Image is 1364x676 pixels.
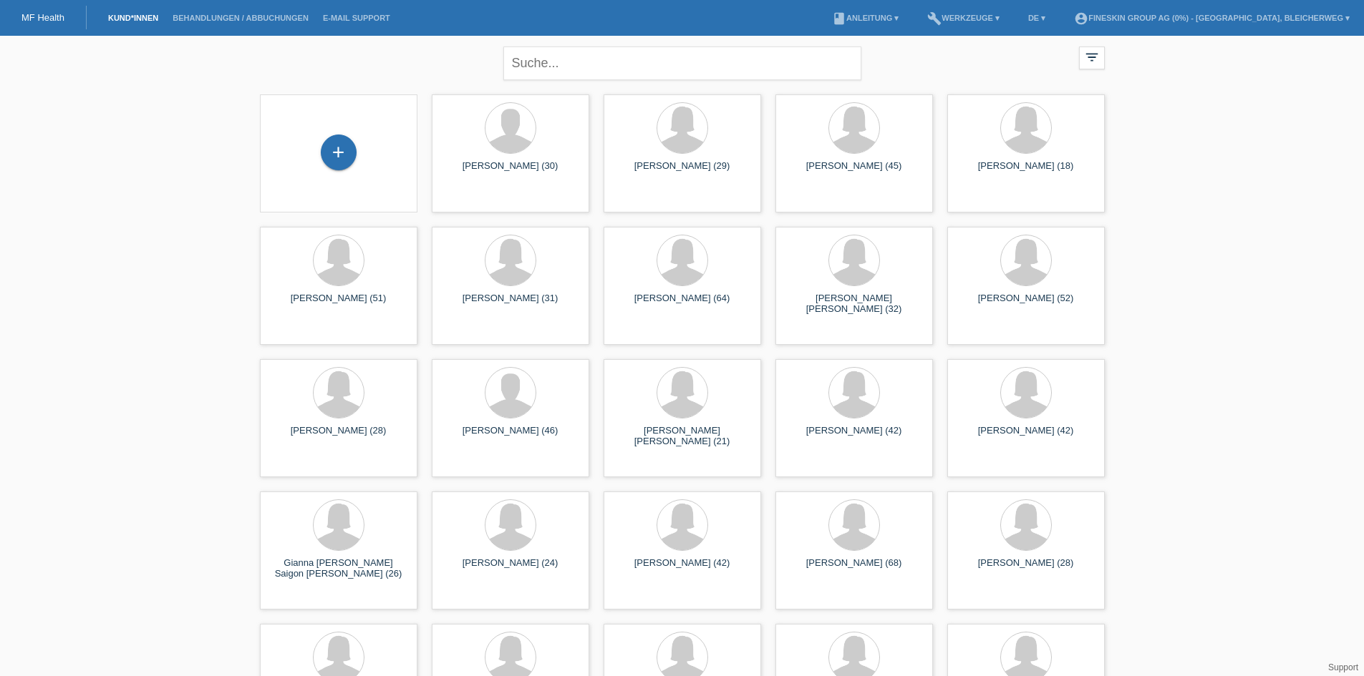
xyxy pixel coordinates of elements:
div: [PERSON_NAME] (64) [615,293,750,315]
a: DE ▾ [1021,14,1053,22]
div: [PERSON_NAME] (31) [443,293,578,315]
i: book [832,11,846,26]
div: [PERSON_NAME] (28) [271,425,406,448]
div: [PERSON_NAME] (30) [443,160,578,183]
div: [PERSON_NAME] (18) [959,160,1093,183]
div: [PERSON_NAME] (52) [959,293,1093,315]
i: filter_list [1084,49,1100,65]
div: [PERSON_NAME] (29) [615,160,750,183]
div: Kund*in hinzufügen [321,140,356,165]
a: account_circleFineSkin Group AG (0%) - [GEOGRAPHIC_DATA], Bleicherweg ▾ [1067,14,1357,22]
i: account_circle [1074,11,1088,26]
a: bookAnleitung ▾ [825,14,906,22]
div: [PERSON_NAME] (42) [787,425,922,448]
a: MF Health [21,12,64,23]
div: [PERSON_NAME] (24) [443,557,578,580]
div: [PERSON_NAME] (42) [959,425,1093,448]
div: [PERSON_NAME] [PERSON_NAME] (21) [615,425,750,448]
input: Suche... [503,46,861,80]
div: [PERSON_NAME] (46) [443,425,578,448]
div: [PERSON_NAME] (45) [787,160,922,183]
div: [PERSON_NAME] (51) [271,293,406,315]
div: [PERSON_NAME] [PERSON_NAME] (32) [787,293,922,315]
div: [PERSON_NAME] (28) [959,557,1093,580]
div: [PERSON_NAME] (42) [615,557,750,580]
div: [PERSON_NAME] (68) [787,557,922,580]
a: buildWerkzeuge ▾ [920,14,1007,22]
a: E-Mail Support [316,14,397,22]
a: Support [1328,662,1358,672]
a: Behandlungen / Abbuchungen [165,14,316,22]
i: build [927,11,942,26]
div: Gianna [PERSON_NAME] Saigon [PERSON_NAME] (26) [271,557,406,580]
a: Kund*innen [101,14,165,22]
